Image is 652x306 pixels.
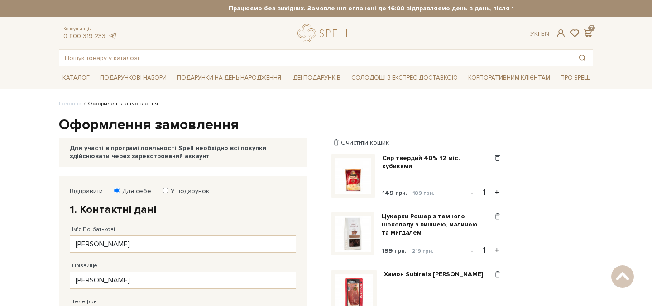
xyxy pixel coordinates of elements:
a: Солодощі з експрес-доставкою [348,70,461,85]
button: + [492,186,502,199]
a: telegram [108,32,117,40]
a: logo [297,24,354,42]
a: 0 800 319 233 [63,32,105,40]
span: 149 грн. [382,189,407,197]
span: Консультація: [63,26,117,32]
div: Очистити кошик [331,138,502,147]
a: Сир твердий 40% 12 міс. кубиками [382,154,493,170]
span: 189 грн. [413,190,434,197]
img: Цукерки Рошер з темного шоколаду з вишнею, малиною та мигдалем [335,216,371,252]
span: Про Spell [557,71,593,85]
span: Ідеї подарунків [288,71,344,85]
span: Подарункові набори [96,71,170,85]
a: Корпоративним клієнтам [465,70,554,85]
a: Хамон Subirats [PERSON_NAME] [384,270,490,278]
button: Пошук товару у каталозі [572,50,593,66]
h2: 1. Контактні дані [70,202,296,217]
span: 199 грн. [382,247,407,254]
button: - [467,186,476,199]
a: Цукерки Рошер з темного шоколаду з вишнею, малиною та мигдалем [382,212,493,237]
a: Головна [59,100,81,107]
button: - [467,244,476,257]
label: У подарунок [165,187,209,195]
input: У подарунок [163,188,168,193]
li: Оформлення замовлення [81,100,158,108]
div: Ук [530,30,549,38]
span: | [538,30,539,38]
label: Ім'я По-батькові [72,226,115,234]
a: En [541,30,549,38]
div: Для участі в програмі лояльності Spell необхідно всі покупки здійснювати через зареєстрований акк... [70,144,296,160]
label: Прізвище [72,262,97,270]
span: Подарунки на День народження [173,71,285,85]
span: Каталог [59,71,93,85]
label: Телефон [72,298,97,306]
span: 219 грн. [412,248,433,254]
label: Відправити [70,187,103,195]
input: Для себе [114,188,120,193]
img: Сир твердий 40% 12 міс. кубиками [335,158,371,194]
input: Пошук товару у каталозі [59,50,572,66]
button: + [492,244,502,257]
label: Для себе [116,187,151,195]
h1: Оформлення замовлення [59,116,593,135]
